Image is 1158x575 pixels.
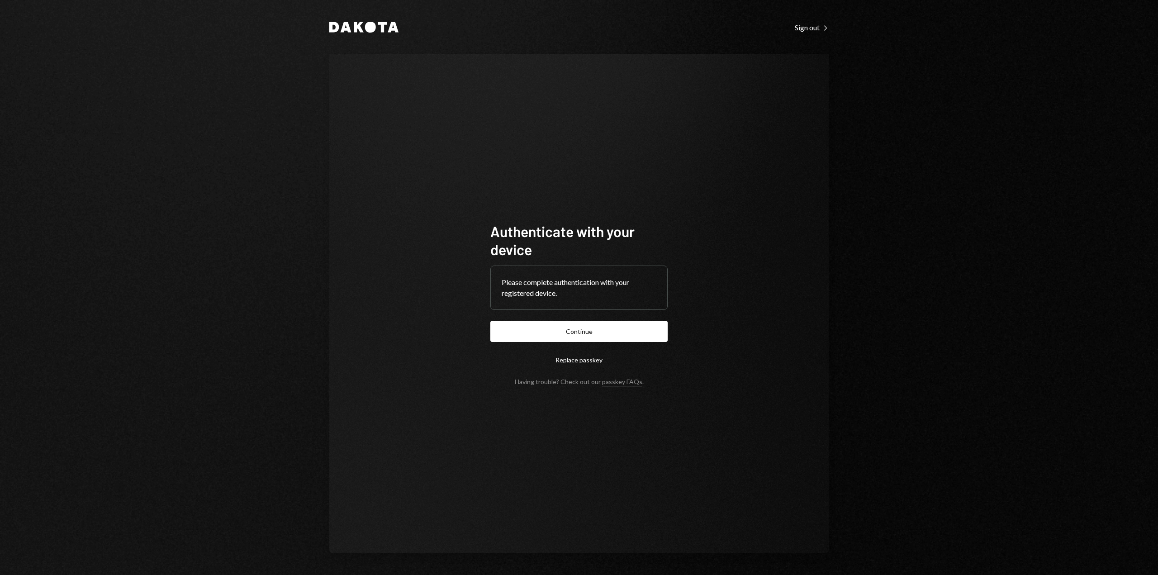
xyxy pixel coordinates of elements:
div: Having trouble? Check out our . [515,378,644,385]
div: Sign out [795,23,829,32]
button: Replace passkey [490,349,668,371]
h1: Authenticate with your device [490,222,668,258]
button: Continue [490,321,668,342]
a: Sign out [795,22,829,32]
a: passkey FAQs [602,378,642,386]
div: Please complete authentication with your registered device. [502,277,656,299]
